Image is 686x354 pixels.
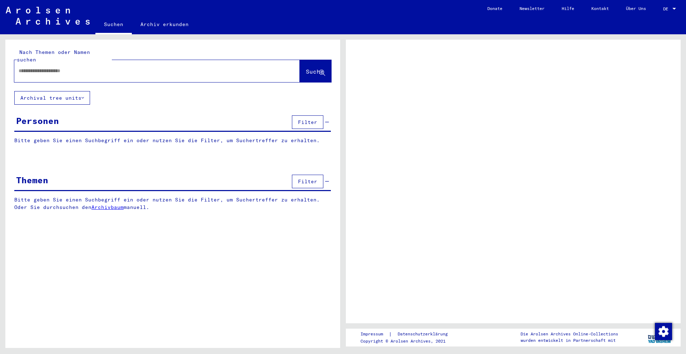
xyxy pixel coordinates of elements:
[663,6,671,11] span: DE
[292,175,323,188] button: Filter
[521,331,618,337] p: Die Arolsen Archives Online-Collections
[306,68,324,75] span: Suche
[14,91,90,105] button: Archival tree units
[646,328,673,346] img: yv_logo.png
[14,196,331,211] p: Bitte geben Sie einen Suchbegriff ein oder nutzen Sie die Filter, um Suchertreffer zu erhalten. O...
[14,137,331,144] p: Bitte geben Sie einen Suchbegriff ein oder nutzen Sie die Filter, um Suchertreffer zu erhalten.
[392,330,456,338] a: Datenschutzerklärung
[17,49,90,63] mat-label: Nach Themen oder Namen suchen
[16,174,48,186] div: Themen
[132,16,197,33] a: Archiv erkunden
[521,337,618,344] p: wurden entwickelt in Partnerschaft mit
[655,323,672,340] img: Zustimmung ändern
[361,338,456,344] p: Copyright © Arolsen Archives, 2021
[361,330,389,338] a: Impressum
[298,178,317,185] span: Filter
[361,330,456,338] div: |
[16,114,59,127] div: Personen
[292,115,323,129] button: Filter
[298,119,317,125] span: Filter
[6,7,90,25] img: Arolsen_neg.svg
[300,60,331,82] button: Suche
[95,16,132,34] a: Suchen
[91,204,124,210] a: Archivbaum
